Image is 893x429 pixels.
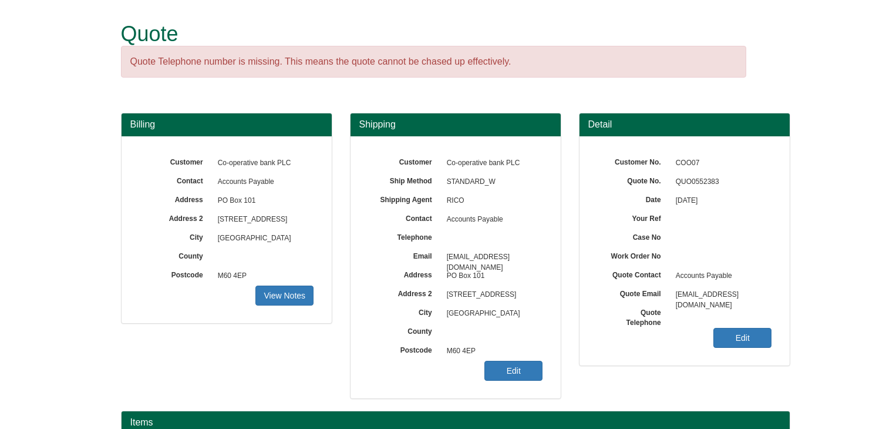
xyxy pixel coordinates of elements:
label: Ship Method [368,173,441,186]
span: [STREET_ADDRESS] [441,286,543,304]
span: PO Box 101 [441,267,543,286]
h3: Billing [130,119,323,130]
h3: Detail [588,119,781,130]
span: M60 4EP [441,342,543,361]
label: Quote Email [597,286,670,299]
h1: Quote [121,22,746,46]
span: [GEOGRAPHIC_DATA] [441,304,543,323]
label: Quote Contact [597,267,670,280]
label: Address 2 [368,286,441,299]
label: Date [597,192,670,205]
label: Address [139,192,212,205]
label: Postcode [139,267,212,280]
label: Address [368,267,441,280]
h2: Items [130,417,781,428]
label: Postcode [368,342,441,356]
span: [DATE] [670,192,772,210]
label: City [368,304,441,318]
label: Contact [139,173,212,186]
label: Work Order No [597,248,670,262]
span: Accounts Payable [670,267,772,286]
label: Case No [597,229,670,243]
span: [EMAIL_ADDRESS][DOMAIN_NAME] [441,248,543,267]
span: Accounts Payable [441,210,543,229]
label: Email [368,248,441,262]
a: Edit [484,361,542,381]
span: [GEOGRAPHIC_DATA] [212,229,314,248]
span: M60 4EP [212,267,314,286]
label: City [139,229,212,243]
label: Customer No. [597,154,670,167]
span: QUO0552383 [670,173,772,192]
h3: Shipping [359,119,552,130]
span: Accounts Payable [212,173,314,192]
span: RICO [441,192,543,210]
span: [EMAIL_ADDRESS][DOMAIN_NAME] [670,286,772,304]
span: Co-operative bank PLC [441,154,543,173]
span: PO Box 101 [212,192,314,210]
label: Contact [368,210,441,224]
span: COO07 [670,154,772,173]
span: STANDARD_W [441,173,543,192]
label: Customer [368,154,441,167]
label: Quote Telephone [597,304,670,328]
span: Co-operative bank PLC [212,154,314,173]
label: Shipping Agent [368,192,441,205]
label: Your Ref [597,210,670,224]
label: Customer [139,154,212,167]
label: Telephone [368,229,441,243]
label: Address 2 [139,210,212,224]
span: [STREET_ADDRESS] [212,210,314,229]
label: County [368,323,441,337]
div: Quote Telephone number is missing. This means the quote cannot be chased up effectively. [121,46,746,78]
label: Quote No. [597,173,670,186]
a: Edit [713,328,771,348]
label: County [139,248,212,262]
a: View Notes [255,286,314,306]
